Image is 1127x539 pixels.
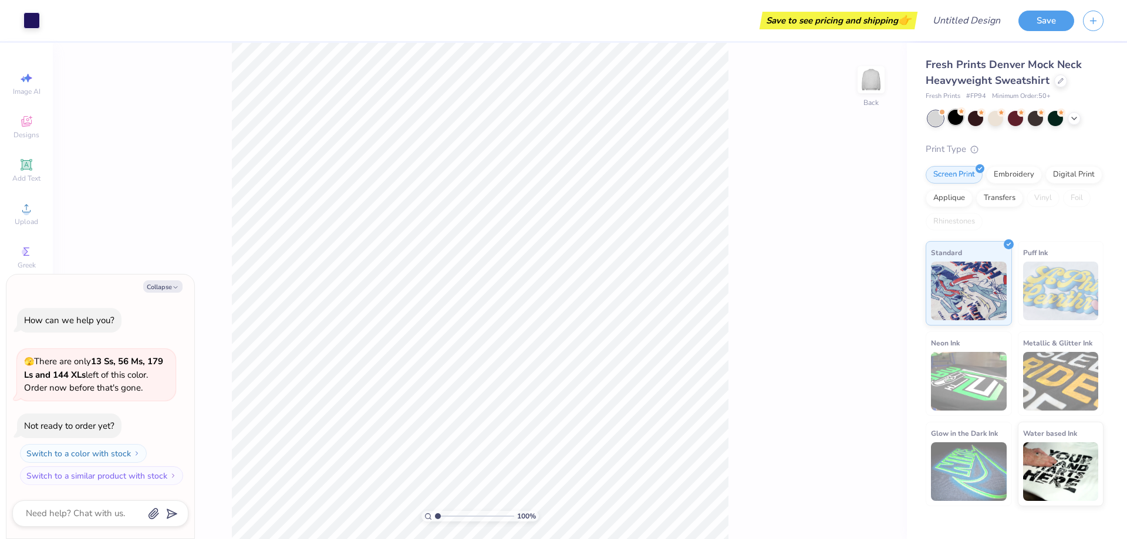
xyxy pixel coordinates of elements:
[966,91,986,101] span: # FP94
[133,450,140,457] img: Switch to a color with stock
[926,57,1082,87] span: Fresh Prints Denver Mock Neck Heavyweight Sweatshirt
[1023,246,1048,259] span: Puff Ink
[1023,427,1077,439] span: Water based Ink
[24,355,163,394] span: There are only left of this color. Order now before that's gone.
[20,444,147,463] button: Switch to a color with stock
[14,130,39,140] span: Designs
[1063,189,1091,207] div: Foil
[13,87,41,96] span: Image AI
[923,9,1010,32] input: Untitled Design
[898,13,911,27] span: 👉
[24,314,114,326] div: How can we help you?
[170,472,177,479] img: Switch to a similar product with stock
[24,355,163,381] strong: 13 Ss, 56 Ms, 179 Ls and 144 XLs
[931,246,962,259] span: Standard
[931,337,960,349] span: Neon Ink
[517,511,536,521] span: 100 %
[1023,352,1099,411] img: Metallic & Glitter Ink
[1023,442,1099,501] img: Water based Ink
[931,262,1007,320] img: Standard
[992,91,1051,101] span: Minimum Order: 50 +
[12,174,41,183] span: Add Text
[1027,189,1059,207] div: Vinyl
[926,189,973,207] div: Applique
[1023,337,1092,349] span: Metallic & Glitter Ink
[976,189,1023,207] div: Transfers
[931,427,998,439] span: Glow in the Dark Ink
[24,420,114,432] div: Not ready to order yet?
[859,68,883,91] img: Back
[863,97,879,108] div: Back
[1023,262,1099,320] img: Puff Ink
[20,466,183,485] button: Switch to a similar product with stock
[926,91,960,101] span: Fresh Prints
[24,356,34,367] span: 🫣
[15,217,38,226] span: Upload
[762,12,915,29] div: Save to see pricing and shipping
[1045,166,1102,184] div: Digital Print
[1018,11,1074,31] button: Save
[143,280,183,293] button: Collapse
[926,213,983,230] div: Rhinestones
[18,260,36,270] span: Greek
[926,143,1104,156] div: Print Type
[986,166,1042,184] div: Embroidery
[931,442,1007,501] img: Glow in the Dark Ink
[926,166,983,184] div: Screen Print
[931,352,1007,411] img: Neon Ink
